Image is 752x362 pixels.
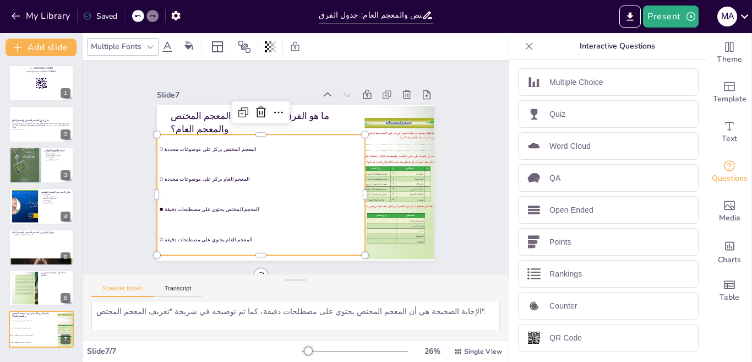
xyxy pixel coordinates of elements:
img: Quiz icon [527,107,541,121]
button: M A [717,6,737,28]
img: QR Code icon [527,331,541,344]
div: https://cdn.sendsteps.com/images/logo/sendsteps_logo_white.pnghttps://cdn.sendsteps.com/images/lo... [9,106,74,142]
textarea: الإجابة الصحيحة هي أن المعجم المختص يحتوي على مصطلحات دقيقة، كما تم توضيحه في شريحة "تعريف المعجم... [91,301,500,331]
div: https://cdn.sendsteps.com/images/logo/sendsteps_logo_white.pnghttps://cdn.sendsteps.com/images/lo... [9,65,74,101]
p: Multiple Choice [549,77,603,88]
p: طرق الاستخدام [45,153,70,155]
div: 6 [61,293,70,303]
p: Go to [12,67,70,70]
span: Single View [464,347,502,356]
div: Add ready made slides [707,73,751,112]
span: Theme [717,53,742,66]
img: Multiple Choice icon [527,75,541,89]
span: Table [720,291,739,304]
div: 3 [61,170,70,180]
p: تعريف المعجم المختص [45,150,70,153]
img: Counter icon [527,299,541,312]
img: Points icon [527,235,541,248]
div: https://cdn.sendsteps.com/images/logo/sendsteps_logo_white.pnghttps://cdn.sendsteps.com/images/lo... [9,147,74,183]
p: الاستخدام الأكاديمي [45,159,70,161]
img: Word Cloud icon [527,139,541,153]
div: Change the overall theme [707,33,751,73]
strong: [DOMAIN_NAME] [35,67,53,69]
div: 5 [61,252,70,262]
p: Generated with [URL] [12,128,70,130]
p: | المعجم المختص | المعجم العام | [12,234,70,236]
div: Add a table [707,271,751,311]
span: المعجم المختص يحتوي على مصطلحات دقيقة [10,335,57,337]
div: M A [717,7,737,26]
span: المعجم المختص يحتوي على مصطلحات دقيقة [175,96,311,247]
p: QA [549,172,561,184]
p: اسئلة عن المعجم المختص و العام [41,271,70,277]
p: أهمية المصادر الموثوقة [41,198,70,200]
button: Add slide [6,39,77,56]
div: https://cdn.sendsteps.com/images/logo/sendsteps_logo_white.pnghttps://cdn.sendsteps.com/images/lo... [9,188,74,224]
p: Open Ended [549,204,593,216]
p: طرق البحث عن المعجم المختص [41,191,70,194]
span: المعجم العام يحتوي على مصطلحات دقيقة [10,342,57,343]
div: 7 [61,334,70,344]
p: جدول الفرق بين المعجم المختص والمعجم العام [12,230,70,234]
span: المعجم العام يركز على موضوعات محددة [197,76,334,227]
button: Present [643,6,698,28]
p: ما هو الفرق الأساسي بين المعجم المختص والمعجم العام؟ [12,312,55,318]
p: الفرق عن المعجم العام [45,154,70,156]
div: https://cdn.sendsteps.com/images/logo/sendsteps_logo_white.pnghttps://cdn.sendsteps.com/images/lo... [9,270,74,306]
span: Template [713,93,746,105]
p: عرض تقديمي يوضح تعريف المعجم المختص وطرق البحث عنه، بالإضافة إلى جدول يبين الفرق بين المعجم المخت... [12,122,70,128]
div: Add charts and graphs [707,231,751,271]
div: Slide 7 [253,12,366,137]
p: Counter [549,300,577,312]
span: Text [722,133,737,145]
div: 26 % [419,346,445,356]
div: https://cdn.sendsteps.com/images/logo/sendsteps_logo_white.pnghttps://cdn.sendsteps.com/images/lo... [9,229,74,266]
button: My Library [8,7,75,25]
strong: مقارنة بين المعجم المختص والمعجم العام [12,119,49,121]
img: QA icon [527,171,541,185]
div: 1 [61,88,70,98]
p: Word Cloud [549,141,591,152]
p: مصادر البحث [41,194,70,196]
img: Rankings icon [527,267,541,280]
span: Media [719,212,740,224]
p: Rankings [549,268,582,280]
p: and login with code [12,70,70,73]
p: أهمية البحث [45,156,70,159]
div: 4 [61,212,70,221]
p: Quiz [549,109,565,120]
span: المعجم المختص يركز على موضوعات محددة [10,321,57,322]
span: Charts [718,254,741,266]
div: 2 [61,129,70,139]
div: Get real-time input from your audience [707,152,751,192]
div: Layout [209,38,226,56]
div: Add images, graphics, shapes or video [707,192,751,231]
p: تعريف المعجم المختص [45,149,70,152]
input: Insert title [319,7,422,23]
p: الاستخدام الفعال [41,202,70,204]
span: Position [238,40,251,53]
p: Points [549,236,571,248]
p: تنوع المصادر [41,200,70,202]
img: Open Ended icon [527,203,541,217]
button: Speaker Notes [91,285,154,297]
p: QR Code [549,332,582,344]
p: البحث عبر الإنترنت [41,196,70,198]
span: المعجم المختص يركز على موضوعات محددة [220,56,356,207]
div: Background color [181,41,197,52]
button: Transcript [154,285,203,297]
div: Add text boxes [707,112,751,152]
button: Export to PowerPoint [619,6,641,28]
span: المعجم العام يحتوي على مصطلحات دقيقة [152,116,289,267]
div: Saved [83,11,117,21]
div: 7 [9,311,74,347]
span: Questions [712,172,748,185]
span: المعجم العام يركز على موضوعات محددة [10,328,57,329]
div: Slide 7 / 7 [87,346,302,356]
p: Interactive Questions [538,33,696,60]
div: Multiple Fonts [89,39,144,54]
